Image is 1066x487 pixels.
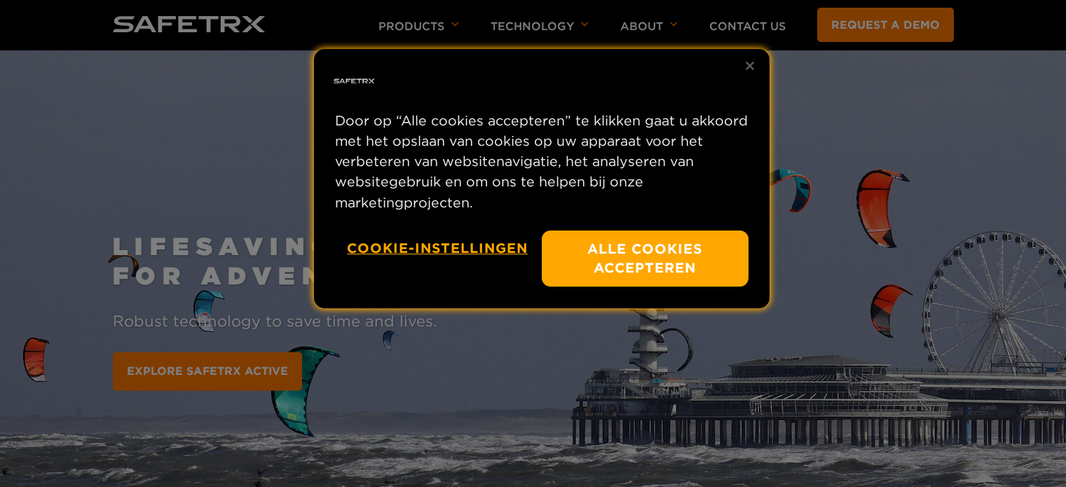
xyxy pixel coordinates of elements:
div: Privacy [314,49,770,309]
button: Cookie-instellingen [347,231,528,266]
button: Sluiten [734,50,765,81]
img: Bedrijfslogo [332,59,376,104]
p: Door op “Alle cookies accepteren” te klikken gaat u akkoord met het opslaan van cookies op uw app... [335,111,749,213]
button: Alle cookies accepteren [542,231,749,287]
